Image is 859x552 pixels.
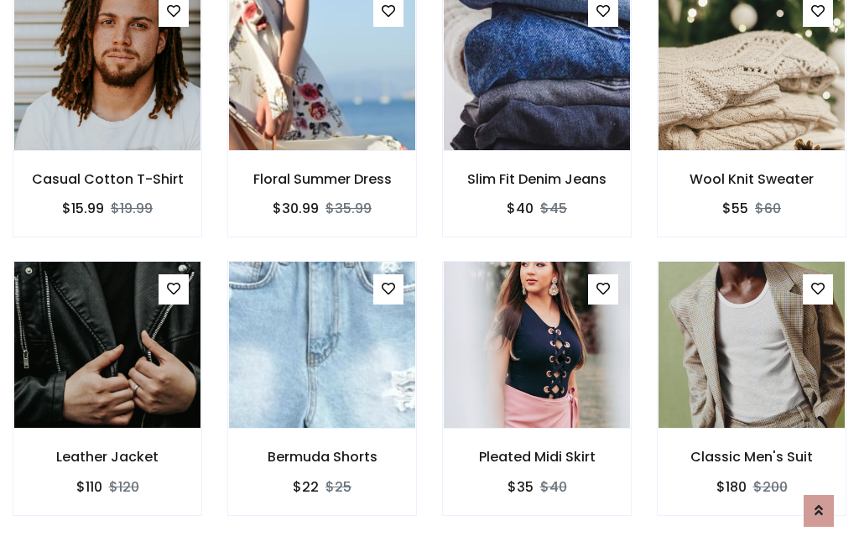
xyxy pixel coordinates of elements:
del: $25 [325,477,351,497]
del: $200 [753,477,788,497]
h6: Floral Summer Dress [228,171,416,187]
del: $120 [109,477,139,497]
del: $35.99 [325,199,372,218]
h6: $40 [507,200,534,216]
h6: $35 [508,479,534,495]
h6: $55 [722,200,748,216]
h6: Casual Cotton T-Shirt [13,171,201,187]
del: $40 [540,477,567,497]
h6: Pleated Midi Skirt [443,449,631,465]
h6: Classic Men's Suit [658,449,846,465]
del: $45 [540,199,567,218]
del: $60 [755,199,781,218]
h6: Slim Fit Denim Jeans [443,171,631,187]
h6: $180 [716,479,747,495]
h6: Bermuda Shorts [228,449,416,465]
h6: $22 [293,479,319,495]
h6: $110 [76,479,102,495]
h6: Leather Jacket [13,449,201,465]
h6: $30.99 [273,200,319,216]
h6: Wool Knit Sweater [658,171,846,187]
del: $19.99 [111,199,153,218]
h6: $15.99 [62,200,104,216]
